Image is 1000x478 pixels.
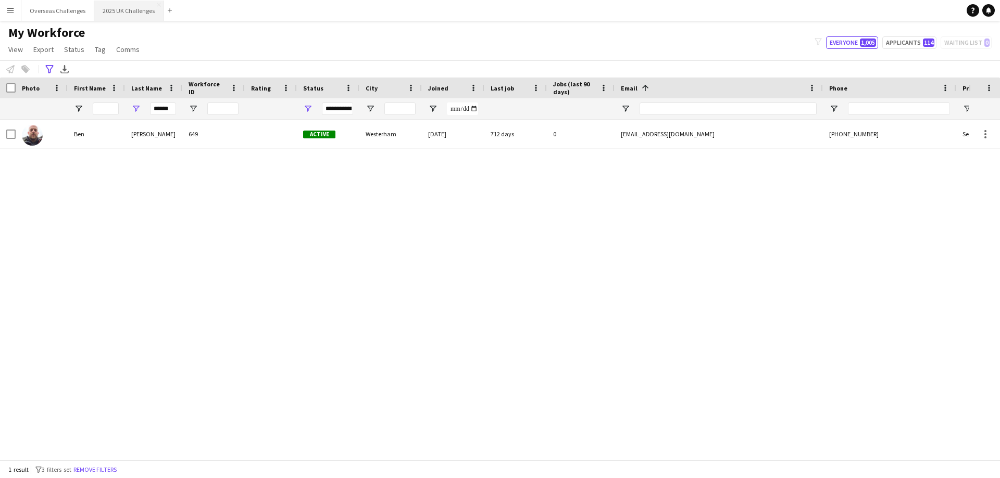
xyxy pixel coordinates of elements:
[189,104,198,113] button: Open Filter Menu
[621,104,630,113] button: Open Filter Menu
[42,466,71,473] span: 3 filters set
[189,80,226,96] span: Workforce ID
[303,131,335,138] span: Active
[848,102,950,115] input: Phone Filter Input
[22,125,43,146] img: Ben Dawson
[829,84,847,92] span: Phone
[422,120,484,148] div: [DATE]
[882,36,936,49] button: Applicants114
[428,84,448,92] span: Joined
[60,43,89,56] a: Status
[553,80,596,96] span: Jobs (last 90 days)
[384,102,416,115] input: City Filter Input
[43,63,56,75] app-action-btn: Advanced filters
[112,43,144,56] a: Comms
[963,84,983,92] span: Profile
[428,104,438,113] button: Open Filter Menu
[8,25,85,41] span: My Workforce
[95,45,106,54] span: Tag
[74,104,83,113] button: Open Filter Menu
[826,36,878,49] button: Everyone1,005
[366,104,375,113] button: Open Filter Menu
[182,120,245,148] div: 649
[68,120,125,148] div: Ben
[303,104,312,113] button: Open Filter Menu
[963,104,972,113] button: Open Filter Menu
[640,102,817,115] input: Email Filter Input
[94,1,164,21] button: 2025 UK Challenges
[829,104,839,113] button: Open Filter Menu
[923,38,934,47] span: 114
[207,102,239,115] input: Workforce ID Filter Input
[447,102,478,115] input: Joined Filter Input
[823,120,956,148] div: [PHONE_NUMBER]
[150,102,176,115] input: Last Name Filter Input
[71,464,119,475] button: Remove filters
[33,45,54,54] span: Export
[64,45,84,54] span: Status
[491,84,514,92] span: Last job
[131,84,162,92] span: Last Name
[58,63,71,75] app-action-btn: Export XLSX
[615,120,823,148] div: [EMAIL_ADDRESS][DOMAIN_NAME]
[359,120,422,148] div: Westerham
[4,43,27,56] a: View
[29,43,58,56] a: Export
[74,84,106,92] span: First Name
[484,120,547,148] div: 712 days
[251,84,271,92] span: Rating
[91,43,110,56] a: Tag
[116,45,140,54] span: Comms
[303,84,323,92] span: Status
[366,84,378,92] span: City
[131,104,141,113] button: Open Filter Menu
[860,38,876,47] span: 1,005
[22,84,40,92] span: Photo
[621,84,637,92] span: Email
[125,120,182,148] div: [PERSON_NAME]
[21,1,94,21] button: Overseas Challenges
[93,102,119,115] input: First Name Filter Input
[547,120,615,148] div: 0
[8,45,23,54] span: View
